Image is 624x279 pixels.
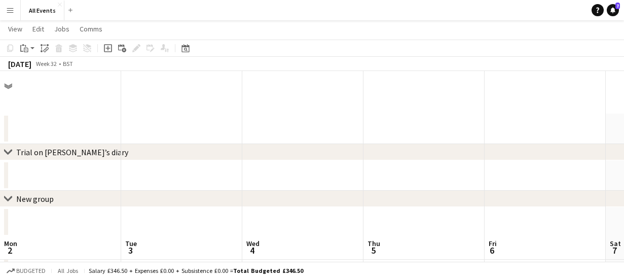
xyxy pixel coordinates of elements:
[233,267,303,274] span: Total Budgeted £346.50
[489,239,497,248] span: Fri
[607,4,619,16] a: 7
[5,265,47,276] button: Budgeted
[4,22,26,36] a: View
[63,60,73,67] div: BST
[16,194,54,204] div: New group
[487,245,497,256] span: 6
[32,24,44,33] span: Edit
[16,147,128,157] div: Trial on [PERSON_NAME]’s diary
[54,24,69,33] span: Jobs
[3,245,17,256] span: 2
[610,239,621,248] span: Sat
[4,239,17,248] span: Mon
[89,267,303,274] div: Salary £346.50 + Expenses £0.00 + Subsistence £0.00 =
[124,245,137,256] span: 3
[246,239,260,248] span: Wed
[16,267,46,274] span: Budgeted
[33,60,59,67] span: Week 32
[8,59,31,69] div: [DATE]
[366,245,380,256] span: 5
[56,267,80,274] span: All jobs
[76,22,106,36] a: Comms
[125,239,137,248] span: Tue
[28,22,48,36] a: Edit
[80,24,102,33] span: Comms
[608,245,621,256] span: 7
[21,1,64,20] button: All Events
[8,24,22,33] span: View
[50,22,74,36] a: Jobs
[245,245,260,256] span: 4
[615,3,620,9] span: 7
[368,239,380,248] span: Thu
